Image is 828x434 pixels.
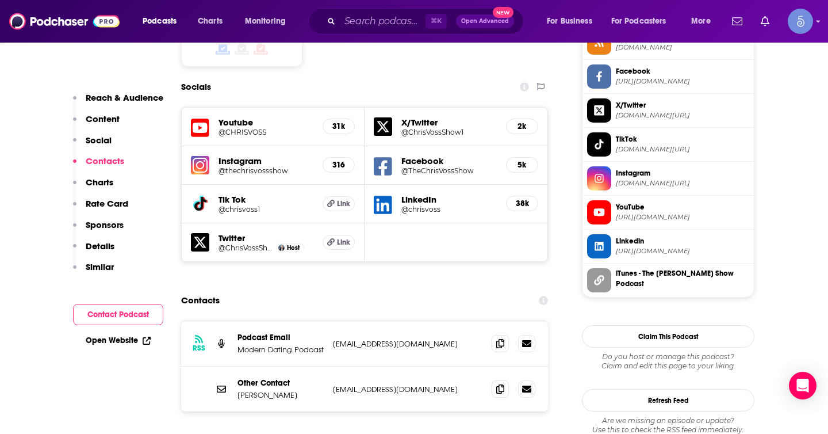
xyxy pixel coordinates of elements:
[616,134,749,144] span: TikTok
[190,12,229,31] a: Charts
[73,261,114,283] button: Similar
[237,378,324,388] p: Other Contact
[143,13,177,29] span: Podcasts
[582,389,754,412] button: Refresh Feed
[401,155,497,166] h5: Facebook
[493,7,513,18] span: New
[401,128,497,136] h5: @ChrisVossShow1
[587,64,749,89] a: Facebook[URL][DOMAIN_NAME]
[73,135,112,156] button: Social
[86,261,114,272] p: Similar
[319,8,535,35] div: Search podcasts, credits, & more...
[135,12,191,31] button: open menu
[425,14,447,29] span: ⌘ K
[401,166,497,175] a: @TheChrisVossShow
[616,202,749,212] span: YouTube
[181,290,220,311] h2: Contacts
[616,168,749,178] span: Instagram
[73,304,163,325] button: Contact Podcast
[616,77,749,86] span: https://www.facebook.com/TheChrisVossShow
[516,199,528,208] h5: 38k
[218,155,313,166] h5: Instagram
[86,113,120,124] p: Content
[73,198,128,219] button: Rate Card
[191,156,209,174] img: iconImage
[73,155,124,177] button: Contacts
[73,241,114,262] button: Details
[616,43,749,52] span: feeds.feedburner.com
[587,98,749,123] a: X/Twitter[DOMAIN_NAME][URL]
[86,336,151,345] a: Open Website
[461,18,509,24] span: Open Advanced
[323,235,355,250] a: Link
[788,9,813,34] span: Logged in as Spiral5-G1
[539,12,607,31] button: open menu
[218,205,313,214] a: @chrisvoss1
[788,9,813,34] button: Show profile menu
[287,244,300,252] span: Host
[604,12,683,31] button: open menu
[789,372,816,399] div: Open Intercom Messenger
[218,117,313,128] h5: Youtube
[218,233,313,243] h5: Twitter
[587,268,749,292] a: iTunes - The [PERSON_NAME] Show Podcast[DOMAIN_NAME]
[587,132,749,157] a: TikTok[DOMAIN_NAME][URL]
[616,111,749,120] span: twitter.com/ChrisVossShow1
[582,325,754,348] button: Claim This Podcast
[333,339,482,349] p: [EMAIL_ADDRESS][DOMAIN_NAME]
[587,31,749,55] a: RSS Feed[DOMAIN_NAME]
[616,247,749,256] span: https://www.linkedin.com/in/chrisvoss
[516,160,528,170] h5: 5k
[86,219,124,230] p: Sponsors
[218,243,274,252] a: @ChrisVossShow1
[218,128,313,136] a: @CHRISVOSS
[218,194,313,205] h5: Tik Tok
[582,352,754,371] div: Claim and edit this page to your liking.
[456,14,514,28] button: Open AdvancedNew
[278,245,285,251] img: Chris Voss
[337,199,350,208] span: Link
[616,145,749,154] span: tiktok.com/@chrisvoss1
[332,160,345,170] h5: 316
[611,13,666,29] span: For Podcasters
[73,219,124,241] button: Sponsors
[683,12,725,31] button: open menu
[582,352,754,361] span: Do you host or manage this podcast?
[616,66,749,77] span: Facebook
[73,113,120,135] button: Content
[616,179,749,188] span: instagram.com/thechrisvossshow
[401,205,497,214] a: @chrisvoss
[218,166,313,175] a: @thechrisvossshow
[401,117,497,128] h5: X/Twitter
[788,9,813,34] img: User Profile
[340,12,425,31] input: Search podcasts, credits, & more...
[616,213,749,222] span: https://www.youtube.com/@CHRISVOSS
[691,13,711,29] span: More
[86,177,113,188] p: Charts
[245,13,286,29] span: Monitoring
[237,333,324,342] p: Podcast Email
[616,290,749,291] span: ChrisVoss.show
[237,12,301,31] button: open menu
[587,166,749,191] a: Instagram[DOMAIN_NAME][URL]
[587,234,749,258] a: Linkedin[URL][DOMAIN_NAME]
[181,76,211,98] h2: Socials
[616,100,749,111] span: X/Twitter
[337,238,350,247] span: Link
[727,12,747,31] a: Show notifications dropdown
[756,12,774,31] a: Show notifications dropdown
[401,194,497,205] h5: LinkedIn
[587,200,749,224] a: YouTube[URL][DOMAIN_NAME]
[332,121,345,131] h5: 31k
[9,10,120,32] a: Podchaser - Follow, Share and Rate Podcasts
[86,135,112,146] p: Social
[86,155,124,166] p: Contacts
[86,92,163,103] p: Reach & Audience
[333,384,482,394] p: [EMAIL_ADDRESS][DOMAIN_NAME]
[323,196,355,211] a: Link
